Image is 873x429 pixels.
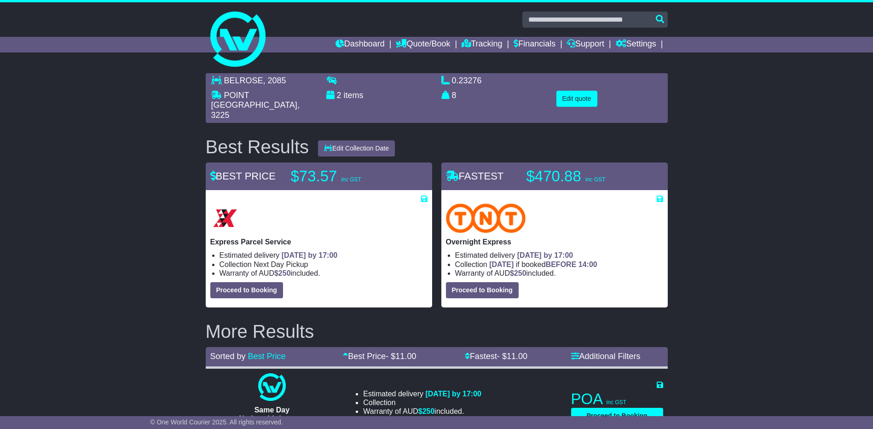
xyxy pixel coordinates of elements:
[489,261,514,268] span: [DATE]
[462,37,502,52] a: Tracking
[344,91,364,100] span: items
[224,76,263,85] span: BELROSE
[510,269,526,277] span: $
[341,176,361,183] span: inc GST
[210,170,276,182] span: BEST PRICE
[210,238,428,246] p: Express Parcel Service
[571,352,641,361] a: Additional Filters
[517,251,573,259] span: [DATE] by 17:00
[274,269,291,277] span: $
[254,261,308,268] span: Next Day Pickup
[571,408,663,424] button: Proceed to Booking
[507,352,527,361] span: 11.00
[616,37,656,52] a: Settings
[452,76,482,85] span: 0.23276
[395,352,416,361] span: 11.00
[210,203,240,233] img: Border Express: Express Parcel Service
[607,399,626,406] span: inc GST
[211,100,300,120] span: , 3225
[526,167,642,186] p: $470.88
[489,261,597,268] span: if booked
[546,261,577,268] span: BEFORE
[556,91,597,107] button: Edit quote
[446,170,504,182] span: FASTEST
[578,261,597,268] span: 14:00
[220,251,428,260] li: Estimated delivery
[422,407,435,415] span: 250
[263,76,286,85] span: , 2085
[220,269,428,278] li: Warranty of AUD included.
[282,251,338,259] span: [DATE] by 17:00
[446,282,519,298] button: Proceed to Booking
[337,91,341,100] span: 2
[201,137,314,157] div: Best Results
[386,352,416,361] span: - $
[150,418,283,426] span: © One World Courier 2025. All rights reserved.
[514,37,555,52] a: Financials
[425,390,481,398] span: [DATE] by 17:00
[206,321,668,342] h2: More Results
[291,167,406,186] p: $73.57
[210,352,246,361] span: Sorted by
[335,37,385,52] a: Dashboard
[446,203,526,233] img: TNT Domestic: Overnight Express
[258,373,286,401] img: One World Courier: Same Day Nationwide(quotes take 0.5-1 hour)
[211,91,297,110] span: POINT [GEOGRAPHIC_DATA]
[455,251,663,260] li: Estimated delivery
[418,407,435,415] span: $
[452,91,457,100] span: 8
[363,398,481,407] li: Collection
[455,260,663,269] li: Collection
[363,389,481,398] li: Estimated delivery
[514,269,526,277] span: 250
[571,390,663,408] p: POA
[465,352,527,361] a: Fastest- $11.00
[220,260,428,269] li: Collection
[278,269,291,277] span: 250
[210,282,283,298] button: Proceed to Booking
[497,352,527,361] span: - $
[363,407,481,416] li: Warranty of AUD included.
[248,352,286,361] a: Best Price
[455,269,663,278] li: Warranty of AUD included.
[318,140,395,157] button: Edit Collection Date
[585,176,605,183] span: inc GST
[343,352,416,361] a: Best Price- $11.00
[567,37,604,52] a: Support
[446,238,663,246] p: Overnight Express
[396,37,450,52] a: Quote/Book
